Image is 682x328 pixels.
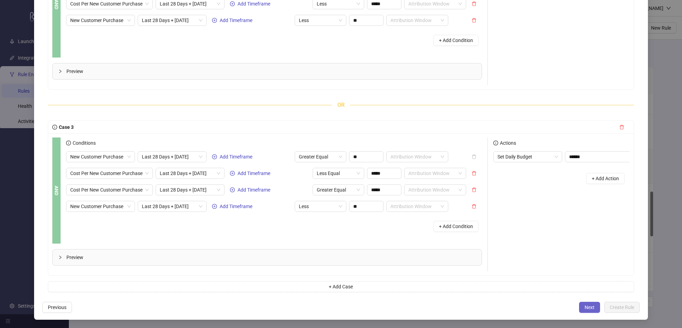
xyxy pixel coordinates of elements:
span: + Add Condition [439,38,473,43]
button: + Add Case [48,281,634,292]
span: Add Timeframe [220,154,252,160]
span: Last 28 Days + Today [142,15,202,25]
span: New Customer Purchase [70,15,131,25]
button: Add Timeframe [209,202,255,211]
span: Greater Equal [317,185,360,195]
span: delete [619,125,624,130]
span: + Add Action [592,176,619,181]
span: Actions [498,140,516,146]
span: info-circle [493,141,498,145]
span: Last 28 Days + Today [142,201,202,212]
button: delete [466,201,482,212]
span: Case 3 [57,124,74,130]
div: Preview [53,63,482,79]
button: Add Timeframe [209,16,255,24]
span: Add Timeframe [238,171,270,176]
span: info-circle [52,125,57,130]
span: + Add Condition [439,224,473,229]
button: Next [579,302,600,313]
button: Add Timeframe [227,169,273,177]
button: Add Timeframe [209,153,255,161]
span: delete [472,204,476,209]
span: plus-circle [230,171,235,176]
button: delete [614,122,630,133]
span: collapsed [58,69,62,73]
button: delete [466,151,482,162]
span: Last 28 Days + Today [142,152,202,162]
button: + Add Condition [433,221,479,232]
span: plus-circle [230,1,235,6]
span: Less [299,15,342,25]
span: Preview [66,68,476,75]
span: Less Equal [317,168,360,178]
span: plus-circle [212,204,217,209]
button: delete [466,15,482,26]
span: Conditions [71,140,96,146]
button: Add Timeframe [227,186,273,194]
span: Less [299,201,342,212]
b: AND [53,186,60,195]
span: collapsed [58,255,62,259]
span: Previous [48,305,66,310]
button: Previous [42,302,72,313]
span: Preview [66,254,476,261]
span: New Customer Purchase [70,201,131,212]
span: Last 28 Days + Today [160,185,220,195]
span: Add Timeframe [238,1,270,7]
button: + Add Action [586,173,625,184]
span: Cost Per New Customer Purchase [70,185,149,195]
span: Add Timeframe [238,187,270,193]
span: Cost Per New Customer Purchase [70,168,149,178]
span: OR [332,101,350,109]
span: Greater Equal [299,152,342,162]
span: info-circle [66,141,71,145]
button: Create Rule [604,302,640,313]
span: delete [472,171,476,176]
span: delete [472,1,476,6]
span: plus-circle [212,154,217,159]
span: Set Daily Budget [497,152,558,162]
span: Add Timeframe [220,18,252,23]
span: delete [472,187,476,192]
button: delete [466,168,482,179]
span: delete [472,18,476,23]
button: delete [466,184,482,195]
span: Last 28 Days + Today [160,168,220,178]
span: + Add Case [329,284,353,289]
span: plus-circle [212,18,217,23]
span: plus-circle [230,187,235,192]
span: Add Timeframe [220,204,252,209]
span: New Customer Purchase [70,152,131,162]
div: Preview [53,249,482,265]
span: Next [585,305,595,310]
button: + Add Condition [433,35,479,46]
